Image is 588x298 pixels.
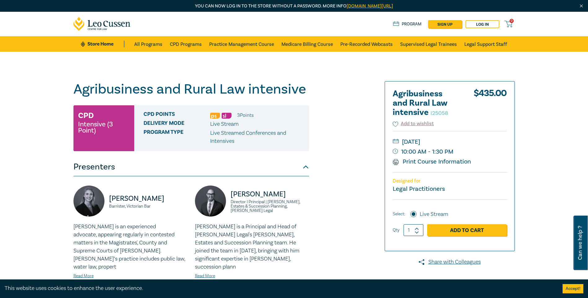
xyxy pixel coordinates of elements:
[431,110,448,117] small: I25058
[195,186,226,217] img: https://s3.ap-southeast-2.amazonaws.com/leo-cussen-store-production-content/Contacts/Stefan%20Man...
[73,223,188,271] p: [PERSON_NAME] is an experienced advocate, appearing regularly in contested matters in the Magistr...
[393,211,405,217] span: Select:
[393,185,445,193] small: Legal Practitioners
[237,111,254,119] li: 3 Point s
[195,223,309,271] p: [PERSON_NAME] is a Principal and Head of [PERSON_NAME] Legal's [PERSON_NAME], Estates and Success...
[393,137,507,147] small: [DATE]
[210,129,304,145] p: Live Streamed Conferences and Intensives
[393,147,507,157] small: 10:00 AM - 1:30 PM
[464,36,507,52] a: Legal Support Staff
[231,200,309,213] small: Director I Principal | [PERSON_NAME], Estates & Succession Planning, [PERSON_NAME] Legal
[78,121,130,134] small: Intensive (3 Point)
[510,19,514,23] span: 0
[563,284,583,293] button: Accept cookies
[579,3,584,9] img: Close
[393,120,434,127] button: Add to wishlist
[393,21,422,28] a: Program
[400,36,457,52] a: Supervised Legal Trainees
[209,36,274,52] a: Practice Management Course
[393,227,400,234] label: Qty
[340,36,393,52] a: Pre-Recorded Webcasts
[73,273,94,279] a: Read More
[474,89,507,120] div: $ 435.00
[427,224,507,236] a: Add to Cart
[393,89,461,117] h2: Agribusiness and Rural Law intensive
[210,121,239,128] span: Live Stream
[109,204,188,208] small: Barrister, Victorian Bar
[393,158,471,166] a: Print Course Information
[385,258,515,266] a: Share with Colleagues
[144,120,210,128] span: Delivery Mode
[73,158,309,176] button: Presenters
[109,194,188,204] p: [PERSON_NAME]
[393,178,507,184] p: Designed for
[347,3,393,9] a: [DOMAIN_NAME][URL]
[144,129,210,145] span: Program type
[73,186,104,217] img: https://s3.ap-southeast-2.amazonaws.com/leo-cussen-store-production-content/Contacts/Olivia%20Cal...
[73,3,515,10] p: You can now log in to the store without a password. More info
[420,210,448,218] label: Live Stream
[195,273,215,279] a: Read More
[78,110,94,121] h3: CPD
[404,224,423,236] input: 1
[210,113,220,119] img: Professional Skills
[577,219,583,266] span: Can we help ?
[222,113,232,119] img: Substantive Law
[144,111,210,119] span: CPD Points
[466,20,499,28] a: Log in
[134,36,162,52] a: All Programs
[281,36,333,52] a: Medicare Billing Course
[428,20,462,28] a: sign up
[231,189,309,199] p: [PERSON_NAME]
[73,81,309,97] h1: Agribusiness and Rural Law intensive
[81,41,124,47] a: Store Home
[170,36,202,52] a: CPD Programs
[5,284,553,292] div: This website uses cookies to enhance the user experience.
